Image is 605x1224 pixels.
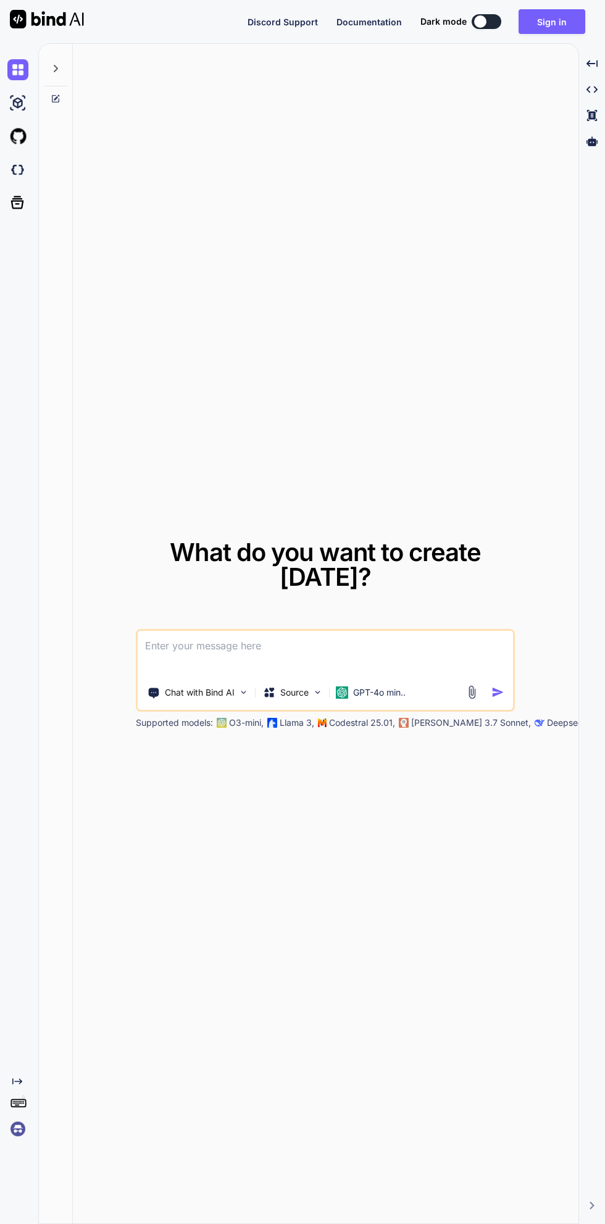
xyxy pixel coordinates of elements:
[399,718,409,728] img: claude
[7,1118,28,1139] img: signin
[7,159,28,180] img: darkCloudIdeIcon
[411,717,531,729] p: [PERSON_NAME] 3.7 Sonnet,
[217,718,227,728] img: GPT-4
[170,537,481,592] span: What do you want to create [DATE]?
[547,717,599,729] p: Deepseek R1
[7,59,28,80] img: chat
[491,686,504,699] img: icon
[280,686,309,699] p: Source
[165,686,235,699] p: Chat with Bind AI
[312,687,323,697] img: Pick Models
[7,126,28,147] img: githubLight
[248,15,318,28] button: Discord Support
[318,718,327,727] img: Mistral-AI
[238,687,249,697] img: Pick Tools
[465,685,479,699] img: attachment
[336,15,402,28] button: Documentation
[248,17,318,27] span: Discord Support
[535,718,544,728] img: claude
[420,15,467,28] span: Dark mode
[229,717,264,729] p: O3-mini,
[267,718,277,728] img: Llama2
[336,17,402,27] span: Documentation
[10,10,84,28] img: Bind AI
[280,717,314,729] p: Llama 3,
[353,686,406,699] p: GPT-4o min..
[136,717,213,729] p: Supported models:
[519,9,585,34] button: Sign in
[336,686,348,699] img: GPT-4o mini
[7,93,28,114] img: ai-studio
[329,717,395,729] p: Codestral 25.01,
